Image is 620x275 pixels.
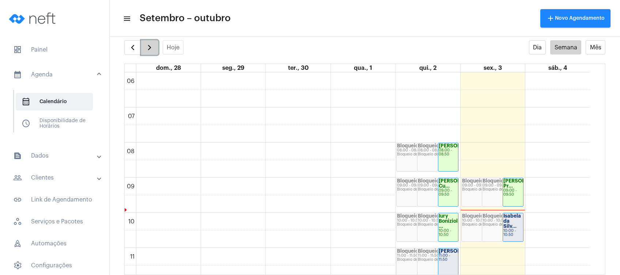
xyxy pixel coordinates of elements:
[439,148,458,157] div: 08:00 - 08:50
[287,64,310,72] a: 30 de setembro de 2025
[439,189,458,197] div: 09:00 - 09:50
[22,119,30,128] span: sidenav icon
[13,151,22,160] mat-icon: sidenav icon
[439,254,458,262] div: 11:00 - 11:50
[13,173,98,182] mat-panel-title: Clientes
[127,218,136,225] div: 10
[529,40,546,54] button: Dia
[503,214,521,229] strong: Isabela da Silv...
[125,78,136,84] div: 06
[397,258,437,262] div: Bloqueio de agenda
[141,40,158,55] button: Próximo Semana
[13,173,22,182] mat-icon: sidenav icon
[397,148,437,152] div: 08:00 - 08:50
[418,188,458,192] div: Bloqueio de agenda
[13,261,22,270] span: sidenav icon
[7,257,102,274] span: Configurações
[418,143,439,148] strong: Bloqueio
[586,40,605,54] button: Mês
[546,14,555,23] mat-icon: add
[439,249,484,253] strong: [PERSON_NAME]...
[13,195,22,204] mat-icon: sidenav icon
[462,219,502,223] div: 10:00 - 10:50
[462,214,483,218] strong: Bloqueio
[503,189,523,197] div: 09:00 - 09:50
[483,214,504,218] strong: Bloqueio
[483,184,522,188] div: 09:00 - 09:50
[418,152,458,157] div: Bloqueio de agenda
[418,64,438,72] a: 2 de outubro de 2025
[397,254,437,258] div: 11:00 - 11:50
[439,229,458,237] div: 10:00 - 10:50
[352,64,374,72] a: 1 de outubro de 2025
[4,169,109,187] mat-expansion-panel-header: sidenav iconClientes
[462,184,502,188] div: 09:00 - 09:50
[462,178,483,183] strong: Bloqueio
[540,9,610,27] button: Novo Agendamento
[129,253,136,260] div: 11
[418,258,458,262] div: Bloqueio de agenda
[483,223,522,227] div: Bloqueio de agenda
[503,178,544,188] strong: [PERSON_NAME] Pr...
[397,219,437,223] div: 10:00 - 10:50
[547,64,568,72] a: 4 de outubro de 2025
[439,178,480,188] strong: [PERSON_NAME] Cu...
[546,16,605,21] span: Novo Agendamento
[163,40,184,54] button: Hoje
[418,214,439,218] strong: Bloqueio
[16,93,93,110] span: Calendário
[4,86,109,143] div: sidenav iconAgenda
[418,223,458,227] div: Bloqueio de agenda
[16,115,93,132] span: Disponibilidade de Horários
[13,151,98,160] mat-panel-title: Dados
[418,148,458,152] div: 08:00 - 08:50
[22,97,30,106] span: sidenav icon
[439,214,459,229] strong: Iury Bonizioli ...
[13,239,22,248] span: sidenav icon
[7,235,102,252] span: Automações
[125,183,136,190] div: 09
[126,113,136,120] div: 07
[124,40,141,55] button: Semana Anterior
[13,45,22,54] span: sidenav icon
[397,188,437,192] div: Bloqueio de agenda
[397,178,418,183] strong: Bloqueio
[503,229,523,237] div: 10:00 - 10:50
[482,64,503,72] a: 3 de outubro de 2025
[155,64,182,72] a: 28 de setembro de 2025
[397,152,437,157] div: Bloqueio de agenda
[7,191,102,208] span: Link de Agendamento
[221,64,246,72] a: 29 de setembro de 2025
[6,4,61,33] img: logo-neft-novo-2.png
[483,188,522,192] div: Bloqueio de agenda
[397,184,437,188] div: 09:00 - 09:50
[13,70,98,79] mat-panel-title: Agenda
[123,14,130,23] mat-icon: sidenav icon
[550,40,581,54] button: Semana
[418,219,458,223] div: 10:00 - 10:50
[397,214,418,218] strong: Bloqueio
[462,188,502,192] div: Bloqueio de agenda
[418,249,439,253] strong: Bloqueio
[418,254,458,258] div: 11:00 - 11:50
[418,178,439,183] strong: Bloqueio
[462,223,502,227] div: Bloqueio de agenda
[7,213,102,230] span: Serviços e Pacotes
[439,143,480,148] strong: [PERSON_NAME]
[397,143,418,148] strong: Bloqueio
[140,12,231,24] span: Setembro – outubro
[418,184,458,188] div: 09:00 - 09:50
[4,63,109,86] mat-expansion-panel-header: sidenav iconAgenda
[125,148,136,155] div: 08
[13,217,22,226] span: sidenav icon
[4,147,109,165] mat-expansion-panel-header: sidenav iconDados
[397,223,437,227] div: Bloqueio de agenda
[13,70,22,79] mat-icon: sidenav icon
[397,249,418,253] strong: Bloqueio
[7,41,102,59] span: Painel
[483,178,504,183] strong: Bloqueio
[483,219,522,223] div: 10:00 - 10:50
